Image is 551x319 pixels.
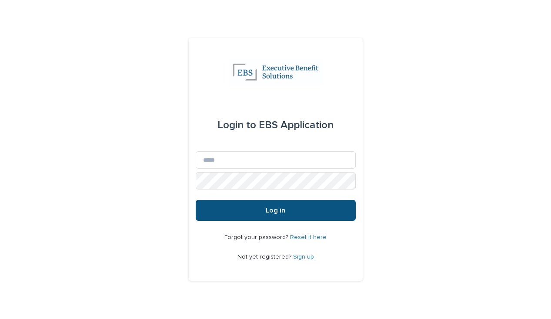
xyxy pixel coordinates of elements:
span: Forgot your password? [224,234,290,240]
button: Log in [196,200,356,221]
div: EBS Application [217,113,334,137]
span: Not yet registered? [237,254,293,260]
span: Login to [217,120,256,130]
a: Reset it here [290,234,327,240]
a: Sign up [293,254,314,260]
span: Log in [266,207,285,214]
img: kRBAWhqLSQ2DPCCnFJ2X [228,59,323,85]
